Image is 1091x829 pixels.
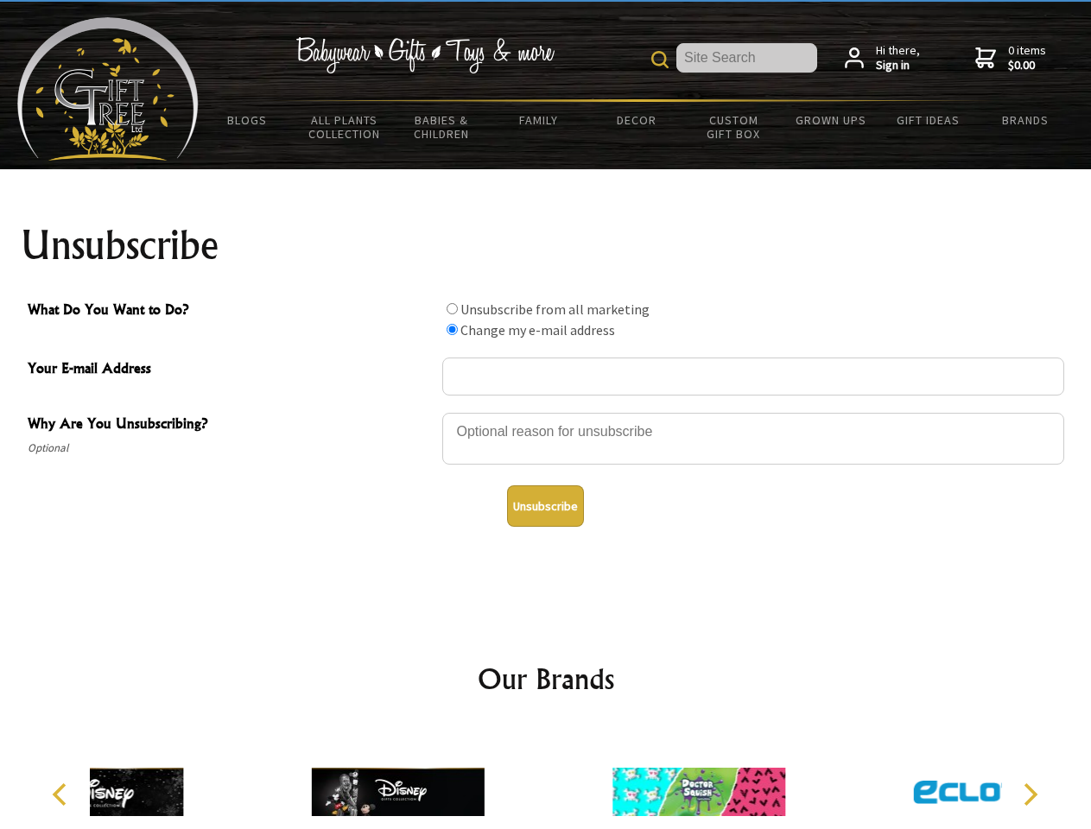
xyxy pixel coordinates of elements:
input: What Do You Want to Do? [447,303,458,314]
h2: Our Brands [35,658,1057,699]
textarea: Why Are You Unsubscribing? [442,413,1064,465]
button: Previous [43,775,81,813]
span: Hi there, [876,43,920,73]
a: Hi there,Sign in [845,43,920,73]
img: Babyware - Gifts - Toys and more... [17,17,199,161]
input: Your E-mail Address [442,358,1064,396]
span: What Do You Want to Do? [28,299,434,324]
a: All Plants Collection [296,102,394,152]
label: Unsubscribe from all marketing [460,301,650,318]
input: What Do You Want to Do? [447,324,458,335]
span: Optional [28,438,434,459]
a: Grown Ups [782,102,879,138]
label: Change my e-mail address [460,321,615,339]
span: Why Are You Unsubscribing? [28,413,434,438]
strong: $0.00 [1008,58,1046,73]
h1: Unsubscribe [21,225,1071,266]
a: Custom Gift Box [685,102,783,152]
button: Next [1011,775,1049,813]
a: Brands [977,102,1075,138]
a: Family [491,102,588,138]
a: BLOGS [199,102,296,138]
input: Site Search [676,43,817,73]
a: Babies & Children [393,102,491,152]
img: product search [651,51,669,68]
strong: Sign in [876,58,920,73]
span: Your E-mail Address [28,358,434,383]
a: Gift Ideas [879,102,977,138]
a: Decor [587,102,685,138]
a: 0 items$0.00 [975,43,1046,73]
button: Unsubscribe [507,485,584,527]
img: Babywear - Gifts - Toys & more [295,37,555,73]
span: 0 items [1008,42,1046,73]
